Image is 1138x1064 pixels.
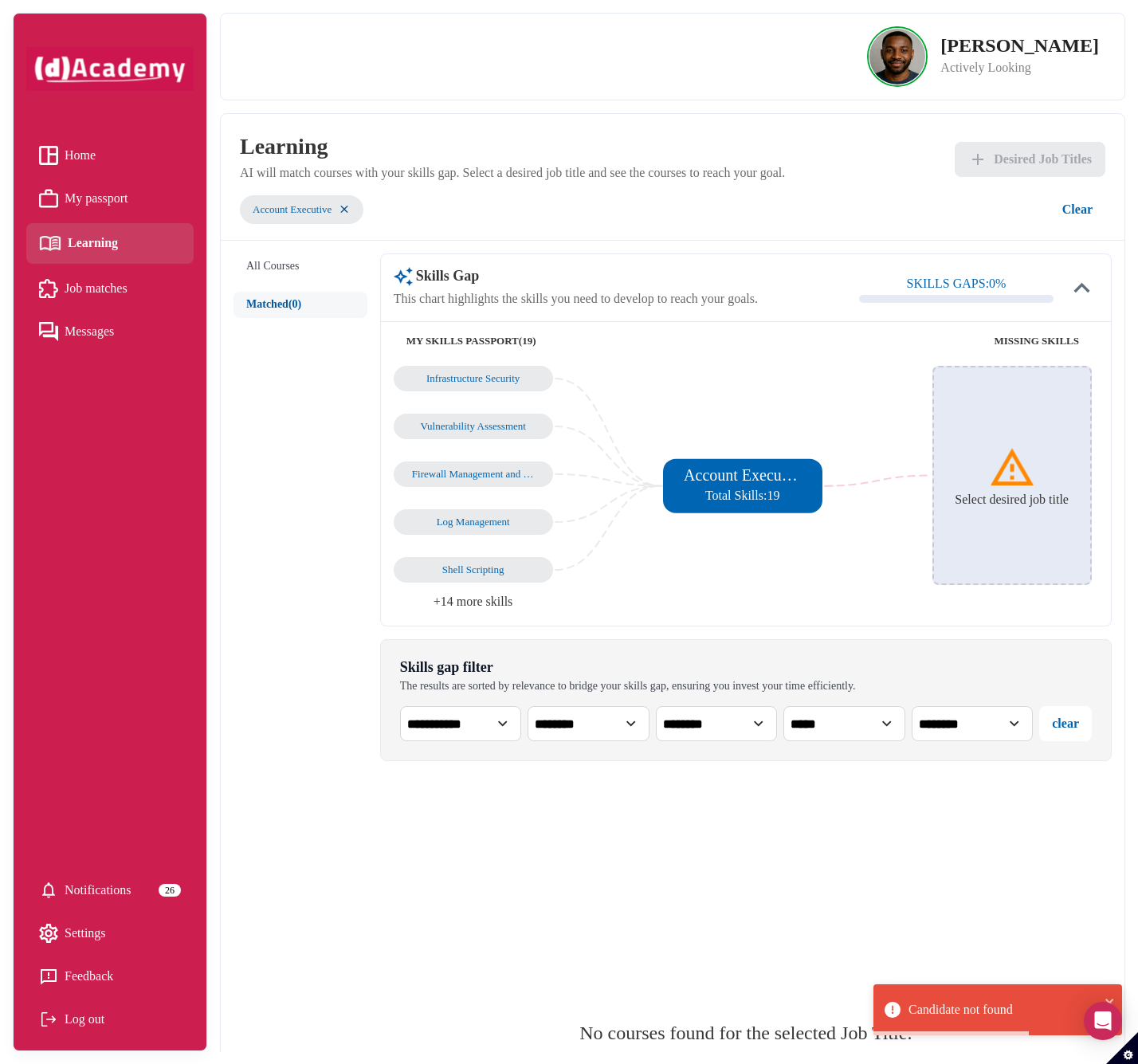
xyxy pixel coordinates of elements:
div: SKILLS GAPS: 0 % [907,273,1007,295]
span: My passport [65,186,128,210]
div: Skills gap filter [400,659,856,677]
a: Messages iconMessages [39,320,181,344]
h4: No courses found for the selected Job Title. [579,1022,912,1045]
img: setting [39,881,58,900]
img: Messages icon [39,322,58,341]
h5: Account Executive [684,465,801,485]
div: 26 [159,884,181,897]
g: Edge from 2 to 5 [555,474,661,486]
button: Matched(0) [233,292,367,318]
g: Edge from 1 to 5 [555,426,661,486]
div: Firewall Management and Implementation [412,468,535,481]
h5: MISSING SKILLS [743,335,1079,347]
p: Actively Looking [940,58,1099,77]
div: Vulnerability Assessment [412,420,535,433]
span: Job matches [65,277,128,300]
h5: MY SKILLS PASSPORT (19) [406,335,743,347]
button: Set cookie preferences [1106,1032,1138,1064]
div: Account Executive [253,198,332,221]
div: clear [1052,713,1079,735]
g: Edge from 3 to 5 [555,486,661,522]
span: Notifications [65,878,131,902]
img: Profile [869,29,925,84]
g: Edge from 5 to 6 [824,476,930,486]
img: Learning icon [39,230,61,257]
div: The results are sorted by relevance to bridge your skills gap, ensuring you invest your time effi... [400,680,856,693]
img: setting [39,924,58,943]
span: Home [65,143,96,167]
img: Log out [39,1010,58,1029]
img: add icon [968,150,987,169]
span: Desired Job Titles [994,148,1092,171]
img: ... [338,202,351,216]
img: icon [1066,272,1098,304]
img: icon [988,444,1036,492]
g: Edge from 4 to 5 [555,486,661,570]
p: [PERSON_NAME] [940,36,1099,55]
div: Infrastructure Security [412,372,535,385]
p: AI will match courses with your skills gap. Select a desired job title and see the courses to rea... [240,163,785,183]
img: Home icon [39,146,58,165]
button: All Courses [233,253,367,280]
li: +14 more skills [394,591,746,613]
span: Settings [65,921,106,945]
a: Job matches iconJob matches [39,277,181,300]
img: dAcademy [26,47,194,91]
span: Total Skills: 19 [705,489,780,502]
img: Job matches icon [39,279,58,298]
div: Log out [39,1007,181,1031]
h3: Skills Gap [394,267,758,286]
h6: Select desired job title [955,492,1069,507]
a: My passport iconMy passport [39,186,181,210]
div: Log Management [412,516,535,528]
div: Open Intercom Messenger [1084,1002,1122,1040]
button: close [1105,991,1116,1013]
span: Messages [65,320,114,344]
img: My passport icon [39,189,58,208]
p: This chart highlights the skills you need to develop to reach your goals. [394,289,758,308]
a: Home iconHome [39,143,181,167]
div: Shell Scripting [412,563,535,576]
a: Feedback [39,964,181,988]
button: clear [1039,706,1092,741]
div: Candidate not found [908,999,1100,1021]
span: Learning [68,231,118,255]
h3: Learning [240,133,785,160]
g: Edge from 0 to 5 [555,379,661,486]
img: AI Course Suggestion [394,267,413,286]
button: Add desired job titles [955,142,1105,177]
button: Clear [1050,192,1105,227]
img: feedback [39,967,58,986]
a: Learning iconLearning [39,230,181,257]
